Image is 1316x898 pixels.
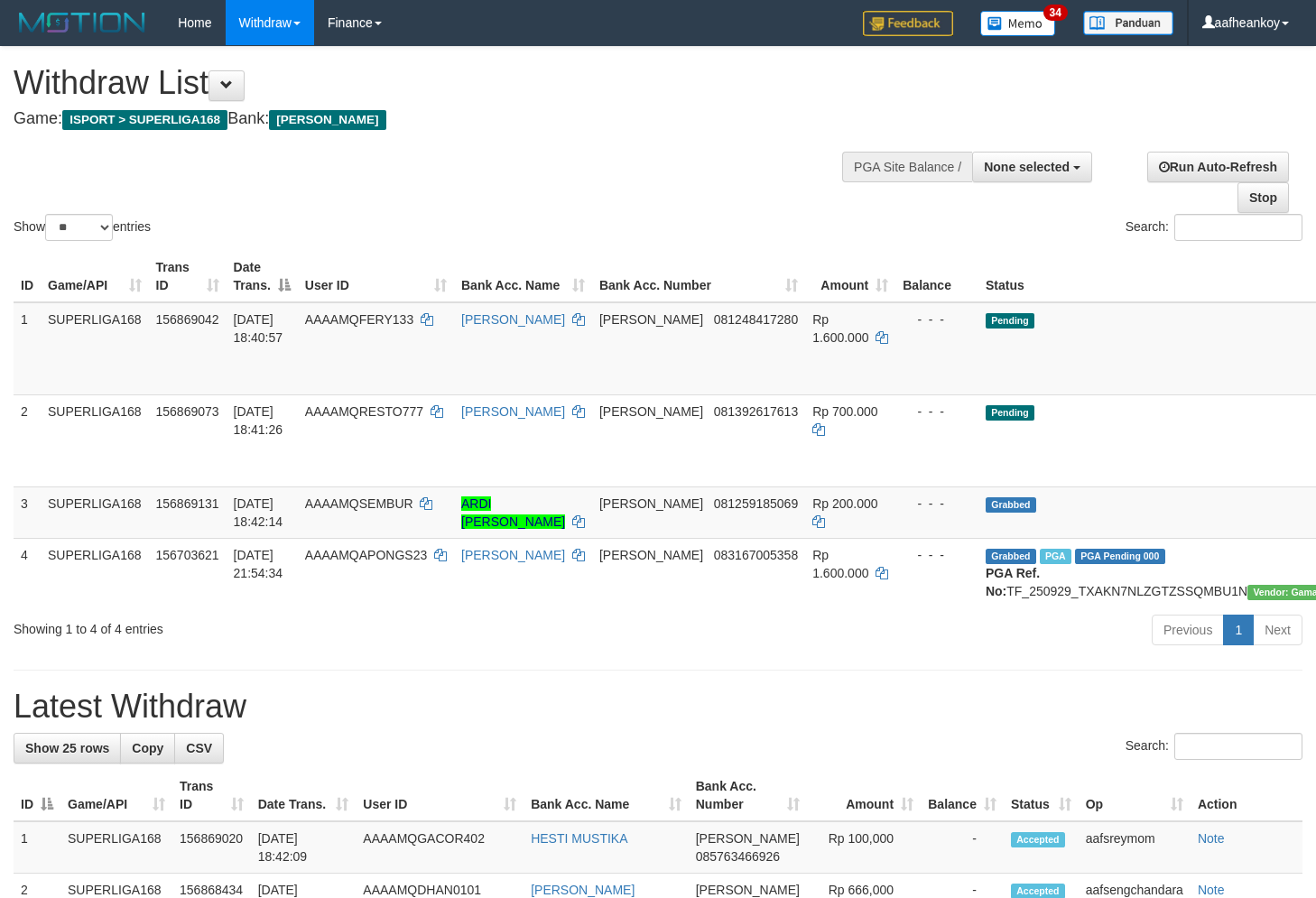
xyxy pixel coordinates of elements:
span: AAAAMQAPONGS23 [305,548,427,562]
a: [PERSON_NAME] [461,312,565,327]
a: [PERSON_NAME] [531,883,635,897]
span: [PERSON_NAME] [599,404,703,419]
span: Grabbed [986,497,1036,513]
th: ID [14,251,41,302]
div: - - - [903,495,971,513]
div: PGA Site Balance / [842,152,972,182]
span: 156869073 [156,404,219,419]
th: Bank Acc. Name: activate to sort column ascending [454,251,592,302]
img: Button%20Memo.svg [980,11,1056,36]
a: Previous [1152,615,1224,645]
span: Copy [132,741,163,755]
td: Rp 100,000 [807,821,921,874]
span: [PERSON_NAME] [269,110,385,130]
a: HESTI MUSTIKA [531,831,627,846]
button: None selected [972,152,1092,182]
select: Showentries [45,214,113,241]
th: Game/API: activate to sort column ascending [41,251,149,302]
a: Copy [120,733,175,764]
th: Op: activate to sort column ascending [1079,770,1191,821]
span: PGA Pending [1075,549,1165,564]
th: Bank Acc. Number: activate to sort column ascending [689,770,807,821]
th: Game/API: activate to sort column ascending [60,770,172,821]
div: - - - [903,310,971,329]
span: [PERSON_NAME] [599,548,703,562]
th: ID: activate to sort column descending [14,770,60,821]
th: Trans ID: activate to sort column ascending [172,770,251,821]
th: Balance [895,251,978,302]
th: Amount: activate to sort column ascending [807,770,921,821]
span: Show 25 rows [25,741,109,755]
span: [DATE] 21:54:34 [234,548,283,580]
span: 156869042 [156,312,219,327]
b: PGA Ref. No: [986,566,1040,598]
span: [DATE] 18:41:26 [234,404,283,437]
span: Marked by aafchhiseyha [1040,549,1071,564]
td: 1 [14,302,41,395]
th: Status: activate to sort column ascending [1004,770,1079,821]
th: Date Trans.: activate to sort column ascending [251,770,357,821]
td: 1 [14,821,60,874]
input: Search: [1174,733,1302,760]
span: Rp 200.000 [812,496,877,511]
span: [DATE] 18:40:57 [234,312,283,345]
h1: Latest Withdraw [14,689,1302,725]
a: Note [1198,883,1225,897]
a: ARDI [PERSON_NAME] [461,496,565,529]
th: User ID: activate to sort column ascending [356,770,524,821]
span: Pending [986,313,1034,329]
th: Trans ID: activate to sort column ascending [149,251,227,302]
a: [PERSON_NAME] [461,548,565,562]
th: Amount: activate to sort column ascending [805,251,895,302]
td: 2 [14,394,41,486]
div: - - - [903,403,971,421]
th: Bank Acc. Name: activate to sort column ascending [524,770,689,821]
span: Copy 085763466926 to clipboard [696,849,780,864]
span: [PERSON_NAME] [599,496,703,511]
span: [PERSON_NAME] [696,883,800,897]
span: Copy 083167005358 to clipboard [714,548,798,562]
td: aafsreymom [1079,821,1191,874]
span: [PERSON_NAME] [696,831,800,846]
td: SUPERLIGA168 [60,821,172,874]
a: Run Auto-Refresh [1147,152,1289,182]
div: Showing 1 to 4 of 4 entries [14,613,535,638]
span: AAAAMQSEMBUR [305,496,413,511]
span: Pending [986,405,1034,421]
td: SUPERLIGA168 [41,538,149,607]
span: 156703621 [156,548,219,562]
td: 4 [14,538,41,607]
td: - [921,821,1004,874]
a: Next [1253,615,1302,645]
input: Search: [1174,214,1302,241]
span: Grabbed [986,549,1036,564]
img: panduan.png [1083,11,1173,35]
span: Rp 1.600.000 [812,548,868,580]
td: 156869020 [172,821,251,874]
a: Show 25 rows [14,733,121,764]
span: 34 [1043,5,1068,21]
td: SUPERLIGA168 [41,394,149,486]
h1: Withdraw List [14,65,859,101]
a: [PERSON_NAME] [461,404,565,419]
span: AAAAMQRESTO777 [305,404,423,419]
td: SUPERLIGA168 [41,486,149,538]
span: CSV [186,741,212,755]
span: Copy 081259185069 to clipboard [714,496,798,511]
td: SUPERLIGA168 [41,302,149,395]
span: ISPORT > SUPERLIGA168 [62,110,227,130]
span: Copy 081392617613 to clipboard [714,404,798,419]
h4: Game: Bank: [14,110,859,128]
img: MOTION_logo.png [14,9,151,36]
td: AAAAMQGACOR402 [356,821,524,874]
span: Accepted [1011,832,1065,847]
a: 1 [1223,615,1254,645]
th: User ID: activate to sort column ascending [298,251,454,302]
span: Rp 1.600.000 [812,312,868,345]
span: Rp 700.000 [812,404,877,419]
span: [DATE] 18:42:14 [234,496,283,529]
div: - - - [903,546,971,564]
th: Bank Acc. Number: activate to sort column ascending [592,251,805,302]
span: Copy 081248417280 to clipboard [714,312,798,327]
a: CSV [174,733,224,764]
